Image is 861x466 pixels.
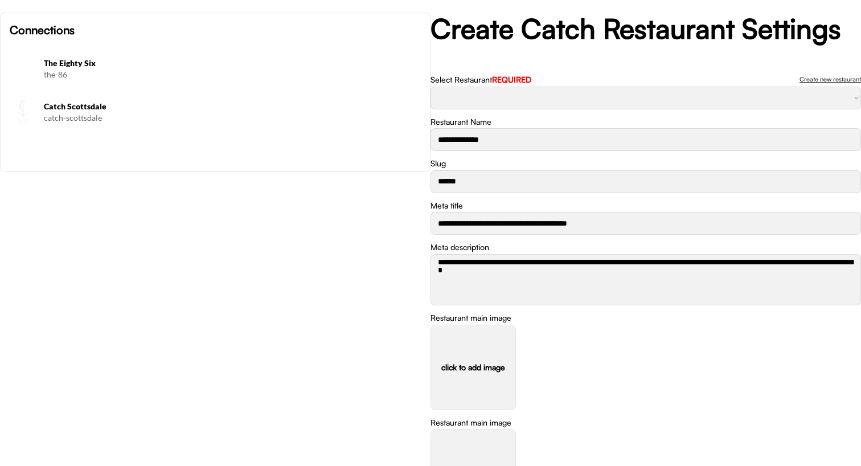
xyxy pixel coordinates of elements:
img: CATCH%20SCOTTSDALE_Logo%20Only.png [10,99,37,126]
div: Restaurant main image [430,417,511,428]
h6: Connections [10,22,421,38]
div: Meta title [430,200,463,211]
div: catch-scottsdale [44,112,421,124]
div: the-86 [44,69,421,80]
h6: Catch Scottsdale [44,101,421,112]
h2: Create Catch Restaurant Settings [430,13,861,46]
img: Screenshot%202025-08-11%20at%2010.33.52%E2%80%AFAM.png [10,55,37,83]
h6: The Eighty Six [44,58,421,69]
div: Slug [430,158,446,169]
div: Restaurant Name [430,116,491,128]
div: Meta description [430,242,489,253]
div: Select Restaurant [430,74,531,85]
font: REQUIRED [492,75,531,84]
div: Restaurant main image [430,312,511,324]
div: Create new restaurant [799,76,861,83]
